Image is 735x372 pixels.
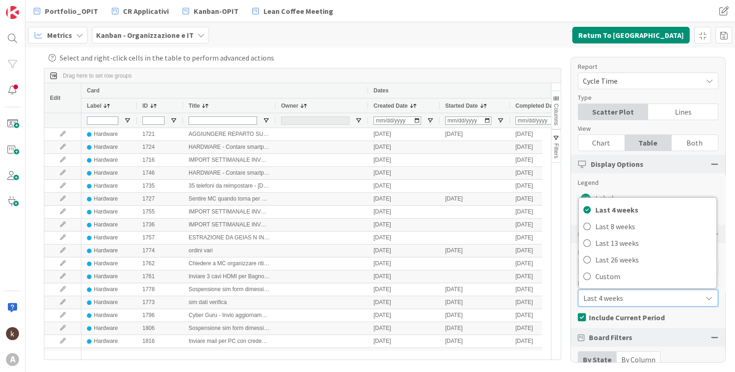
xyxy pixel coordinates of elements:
[578,352,617,367] div: By State
[137,257,183,270] div: 1762
[368,296,440,309] div: [DATE]
[94,284,118,295] div: Hardware
[183,296,276,309] div: sim dati verifica
[440,128,510,140] div: [DATE]
[579,235,717,251] a: Last 13 weeks
[87,87,99,94] span: Card
[94,323,118,334] div: Hardware
[440,283,510,296] div: [DATE]
[625,135,672,151] div: Table
[595,236,712,250] span: Last 13 weeks
[427,117,434,124] button: Open Filter Menu
[440,193,510,205] div: [DATE]
[510,283,590,296] div: [DATE]
[578,279,709,288] div: Date Range
[137,322,183,335] div: 1806
[368,180,440,192] div: [DATE]
[368,270,440,283] div: [DATE]
[440,244,510,257] div: [DATE]
[595,203,712,217] span: Last 4 weeks
[94,180,118,192] div: Hardware
[510,348,590,360] div: [DATE]
[595,253,712,267] span: Last 26 weeks
[87,103,101,109] span: Label
[183,128,276,140] div: AGGIUNGERE REPARTO SU NUOVI PC IMPORTATI SU FRESH
[578,135,625,151] div: Chart
[177,3,244,19] a: Kanban-OPIT
[553,104,559,125] span: Columns
[124,117,131,124] button: Open Filter Menu
[106,3,174,19] a: CR Applicativi
[572,27,690,43] button: Return To [GEOGRAPHIC_DATA]
[578,311,665,324] button: Include Current Period
[183,206,276,218] div: IMPORT SETTIMANALE INVENTARIO - [DATE]
[6,353,19,366] div: A
[50,95,61,101] span: Edit
[595,220,712,233] span: Last 8 weeks
[510,322,590,335] div: [DATE]
[183,335,276,348] div: Inviare mail per PC con credenziali [PERSON_NAME] a sogesi
[183,257,276,270] div: Chiedere a MC organizzare ritiro PC con tastiera non funzionante, vedi tk [PERSON_NAME]
[510,232,590,244] div: [DATE]
[595,192,614,206] span: Label
[579,218,717,235] a: Last 8 weeks
[87,116,118,125] input: Label Filter Input
[94,128,118,140] div: Hardware
[583,292,697,305] span: Last 4 weeks
[497,117,504,124] button: Open Filter Menu
[183,180,276,192] div: 35 telefoni da reimpostare - [DATE]
[368,206,440,218] div: [DATE]
[578,178,718,188] div: Legend
[368,322,440,335] div: [DATE]
[510,244,590,257] div: [DATE]
[263,6,333,17] span: Lean Coffee Meeting
[440,296,510,309] div: [DATE]
[515,116,571,125] input: Completed Date Filter Input
[137,270,183,283] div: 1761
[142,116,165,125] input: ID Filter Input
[578,248,709,257] div: Periodicity
[510,180,590,192] div: [DATE]
[578,93,709,103] div: Type
[137,180,183,192] div: 1735
[94,271,118,282] div: Hardware
[94,167,118,179] div: Hardware
[515,103,557,109] span: Completed Date
[137,283,183,296] div: 1778
[617,352,660,367] div: By Column
[137,193,183,205] div: 1727
[137,296,183,309] div: 1773
[183,348,276,360] div: password management - vedi descrizione
[374,87,389,94] span: Dates
[47,30,72,41] span: Metrics
[94,258,118,269] div: Hardware
[183,270,276,283] div: Inviare 3 cavi HDMI per Bagno a ripoli, vedi ticket Balestra
[368,219,440,231] div: [DATE]
[183,154,276,166] div: IMPORT SETTIMANALE INVENTARIO - [DATE]
[94,348,115,360] div: InfoSEC
[194,6,239,17] span: Kanban-OPIT
[183,193,276,205] div: Sentire MC quando torna per spedizione roma mun 5 ([PERSON_NAME]) per speidzione 7 telefoni sost
[368,167,440,179] div: [DATE]
[45,6,98,17] span: Portfolio_OPIT
[123,6,169,17] span: CR Applicativi
[589,332,632,343] span: Board Filters
[137,206,183,218] div: 1755
[368,141,440,153] div: [DATE]
[368,257,440,270] div: [DATE]
[94,310,118,321] div: Hardware
[510,141,590,153] div: [DATE]
[6,6,19,19] img: Visit kanbanzone.com
[137,335,183,348] div: 1816
[183,219,276,231] div: IMPORT SETTIMANALE INVENTARIO - [DATE]
[445,116,491,125] input: Started Date Filter Input
[6,327,19,340] img: kh
[578,124,709,134] div: View
[368,244,440,257] div: [DATE]
[94,245,118,256] div: Hardware
[510,270,590,283] div: [DATE]
[510,206,590,218] div: [DATE]
[579,251,717,268] a: Last 26 weeks
[368,154,440,166] div: [DATE]
[591,159,643,170] span: Display Options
